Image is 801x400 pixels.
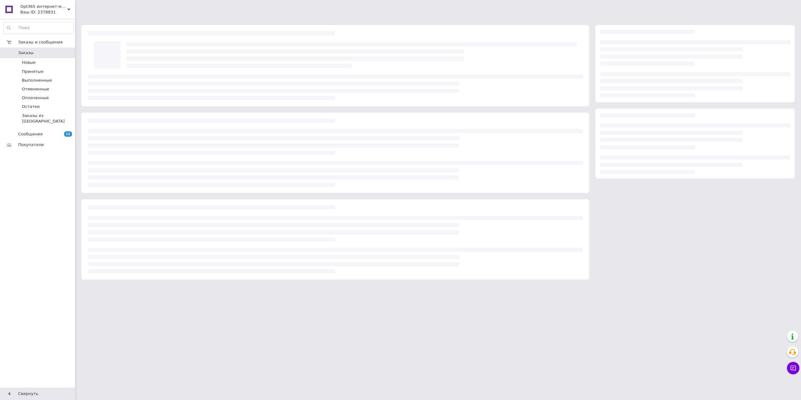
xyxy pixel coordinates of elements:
[18,50,33,56] span: Заказы
[18,39,63,45] span: Заказы и сообщения
[3,22,74,33] input: Поиск
[20,4,67,9] span: Opt365 интернет-магазин
[22,104,40,109] span: Остатки
[22,60,36,65] span: Новые
[18,131,43,137] span: Сообщения
[22,78,52,83] span: Выполненные
[20,9,75,15] div: Ваш ID: 2378831
[22,86,49,92] span: Отмененные
[64,131,72,137] span: 12
[22,69,43,74] span: Принятые
[22,113,73,124] span: Заказы из [GEOGRAPHIC_DATA]
[22,95,49,101] span: Оплаченные
[18,142,44,148] span: Покупатели
[787,362,799,374] button: Чат с покупателем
